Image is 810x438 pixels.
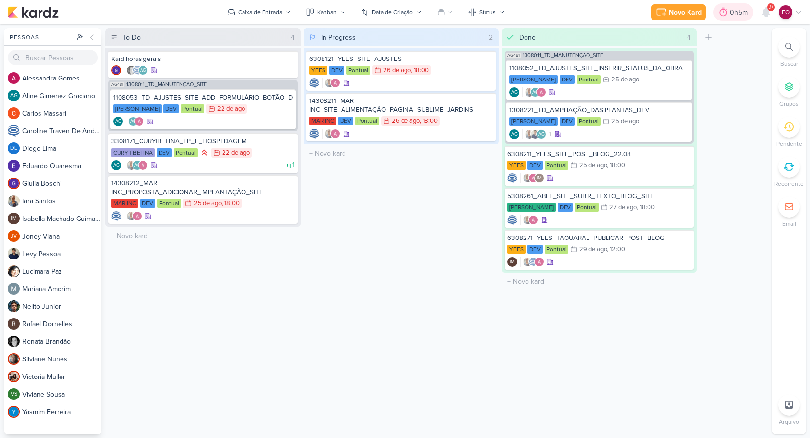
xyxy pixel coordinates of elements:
div: R a f a e l D o r n e l l e s [22,319,101,329]
div: , 18:00 [637,204,655,211]
div: Viviane Sousa [8,388,20,400]
div: Criador(a): Caroline Traven De Andrade [309,78,319,88]
img: Alessandra Gomes [528,215,538,225]
img: Levy Pessoa [8,248,20,259]
img: Caroline Traven De Andrade [309,129,319,139]
img: Caroline Traven De Andrade [309,78,319,88]
p: Arquivo [779,418,799,426]
div: Pontual [157,199,181,208]
img: Iara Santos [8,195,20,207]
div: 6308211_YEES_SITE_POST_BLOG_22.08 [507,150,691,159]
p: Recorrente [774,179,804,188]
div: 22 de ago [222,150,250,156]
div: J o n e y V i a n a [22,231,101,241]
div: Criador(a): Caroline Traven De Andrade [309,129,319,139]
p: IM [510,260,515,265]
div: Isabella Machado Guimarães [8,213,20,224]
div: Colaboradores: Iara Santos, Aline Gimenez Graciano, Alessandra Gomes [522,87,546,97]
div: Aline Gimenez Graciano [509,87,519,97]
button: Novo Kard [651,4,706,20]
p: AG [538,132,545,137]
div: V i v i a n e S o u s a [22,389,101,399]
div: A l i n e G i m e n e z G r a c i a n o [22,91,101,101]
div: D i e g o L i m a [22,143,101,154]
p: DL [10,146,17,151]
p: AG [130,119,137,124]
div: 0h5m [730,7,750,18]
div: Aline Gimenez Graciano [128,117,138,126]
div: Colaboradores: Aline Gimenez Graciano, Alessandra Gomes [126,117,144,126]
div: Colaboradores: Iara Santos, Alessandra Gomes [124,211,142,221]
div: Colaboradores: Iara Santos, Alessandra Gomes, Isabella Machado Guimarães [520,173,544,183]
img: Renata Brandão [8,336,20,347]
div: DEV [560,75,575,84]
img: Alessandra Gomes [132,211,142,221]
span: 1308011_TD_MANUTENÇÃO_SITE [523,53,603,58]
div: I s a b e l l a M a c h a d o G u i m a r ã e s [22,214,101,224]
div: Criador(a): Aline Gimenez Graciano [509,87,519,97]
img: Alessandra Gomes [134,117,144,126]
div: 22 de ago [217,106,245,112]
div: Isabella Machado Guimarães [534,173,544,183]
div: E d u a r d o Q u a r e s m a [22,161,101,171]
img: Giulia Boschi [111,65,121,75]
img: Giulia Boschi [8,178,20,189]
div: I a r a S a n t o s [22,196,101,206]
p: AG [511,90,518,95]
div: 1108052_TD_AJUSTES_SITE_INSERIR_STATUS_DA_OBRA [509,64,689,73]
img: Caroline Traven De Andrade [8,125,20,137]
div: Colaboradores: Renata Brandão, Caroline Traven De Andrade, Aline Gimenez Graciano [124,65,148,75]
p: AG [134,163,141,168]
div: Criador(a): Caroline Traven De Andrade [507,215,517,225]
img: Silviane Nunes [8,353,20,365]
p: IM [11,216,17,221]
div: Pessoas [8,33,74,41]
div: 6308271_YEES_TAQUARAL_PUBLICAR_POST_BLOG [507,234,691,242]
div: Aline Gimenez Graciano [138,65,148,75]
div: Aline Gimenez Graciano [113,117,123,126]
img: Iara Santos [523,257,532,267]
div: , 18:00 [222,200,240,207]
div: Colaboradores: Iara Santos, Alessandra Gomes [322,78,340,88]
img: Iara Santos [525,87,534,97]
span: 1308011_TD_MANUTENÇÃO_SITE [126,82,207,87]
div: R e n a t a B r a n d ã o [22,337,101,347]
img: Iara Santos [523,215,532,225]
div: 25 de ago [194,200,222,207]
p: VS [11,392,17,397]
div: , 18:00 [420,118,438,124]
div: MAR INC [309,117,336,125]
div: A l e s s a n d r a G o m e s [22,73,101,83]
div: Isabella Machado Guimarães [507,257,517,267]
div: 3308171_CURY|BETINA_LP_E_HOSPEDAGEM [111,137,295,146]
img: Alessandra Gomes [534,257,544,267]
div: , 18:00 [411,67,429,74]
img: Alessandra Gomes [330,129,340,139]
div: C a r l o s M a s s a r i [22,108,101,119]
p: Grupos [779,100,799,108]
div: Criador(a): Aline Gimenez Graciano [113,117,123,126]
div: Criador(a): Caroline Traven De Andrade [507,173,517,183]
div: DEV [527,161,543,170]
div: Criador(a): Giulia Boschi [111,65,121,75]
div: 4 [683,32,695,42]
div: S i l v i a n e N u n e s [22,354,101,364]
div: [PERSON_NAME] [509,117,558,126]
img: kardz.app [8,6,59,18]
img: Eduardo Quaresma [8,160,20,172]
input: Buscar Pessoas [8,50,98,65]
div: 14308211_MAR INC_SITE_ALIMENTAÇÃO_PAGINA_SUBLIME_JARDINS [309,97,493,114]
div: 25 de ago [611,119,639,125]
div: G i u l i a B o s c h i [22,179,101,189]
div: 27 de ago [609,204,637,211]
div: Pontual [545,245,568,254]
p: AG [140,68,146,73]
img: Caroline Traven De Andrade [111,211,121,221]
img: Iara Santos [523,173,532,183]
div: Criador(a): Caroline Traven De Andrade [111,211,121,221]
div: Pontual [545,161,568,170]
div: DEV [329,66,344,75]
span: AG481 [110,82,124,87]
img: Renata Brandão [126,65,136,75]
input: + Novo kard [305,146,497,160]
